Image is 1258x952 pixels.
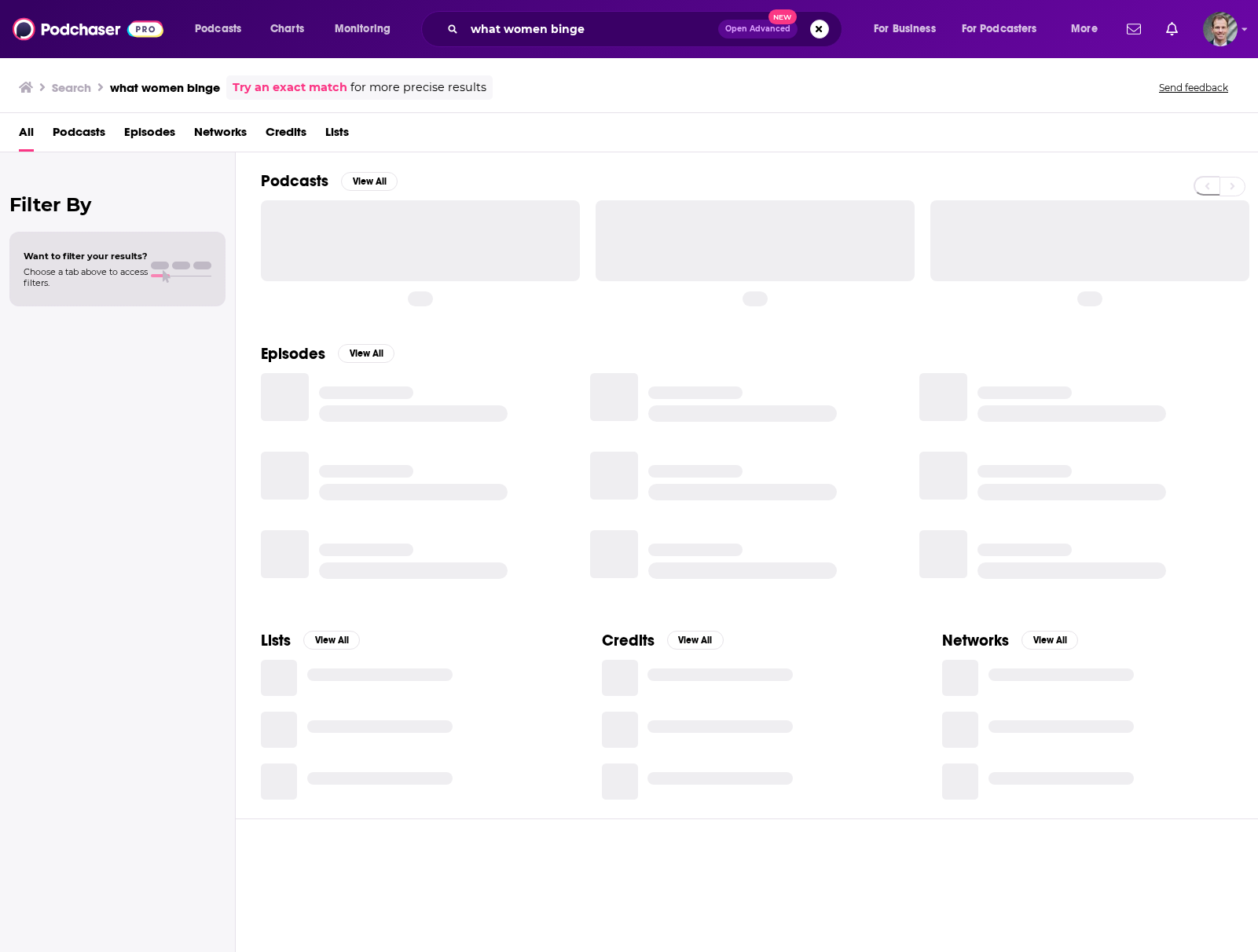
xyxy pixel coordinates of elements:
[1203,12,1238,46] span: Logged in as kwerderman
[942,631,1009,650] h2: Networks
[24,251,148,262] span: Want to filter your results?
[952,16,1060,42] button: open menu
[768,9,797,24] span: New
[261,344,394,364] a: EpisodesView All
[874,18,936,40] span: For Business
[184,16,262,42] button: open menu
[24,266,148,288] span: Choose a tab above to access filters.
[124,119,175,152] a: Episodes
[464,16,718,42] input: Search podcasts, credits, & more...
[350,79,486,97] span: for more precise results
[303,631,360,650] button: View All
[261,171,398,191] a: PodcastsView All
[9,193,226,216] h2: Filter By
[725,25,790,33] span: Open Advanced
[261,631,291,650] h2: Lists
[602,631,655,650] h2: Credits
[1021,631,1078,650] button: View All
[195,18,241,40] span: Podcasts
[338,344,394,363] button: View All
[233,79,347,97] a: Try an exact match
[335,18,391,40] span: Monitoring
[1160,16,1184,42] a: Show notifications dropdown
[1203,12,1238,46] button: Show profile menu
[261,631,360,650] a: ListsView All
[1071,18,1098,40] span: More
[962,18,1037,40] span: For Podcasters
[260,16,314,42] a: Charts
[602,631,724,650] a: CreditsView All
[341,172,398,191] button: View All
[194,119,247,152] a: Networks
[52,80,91,95] h3: Search
[667,631,724,650] button: View All
[436,11,857,47] div: Search podcasts, credits, & more...
[1120,16,1147,42] a: Show notifications dropdown
[1060,16,1117,42] button: open menu
[325,119,349,152] a: Lists
[863,16,955,42] button: open menu
[1203,12,1238,46] img: User Profile
[270,18,304,40] span: Charts
[261,171,328,191] h2: Podcasts
[324,16,411,42] button: open menu
[13,14,163,44] img: Podchaser - Follow, Share and Rate Podcasts
[53,119,105,152] a: Podcasts
[1154,81,1233,94] button: Send feedback
[110,80,220,95] h3: what women binge
[942,631,1078,650] a: NetworksView All
[718,20,798,38] button: Open AdvancedNew
[266,119,306,152] a: Credits
[261,344,325,364] h2: Episodes
[19,119,34,152] a: All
